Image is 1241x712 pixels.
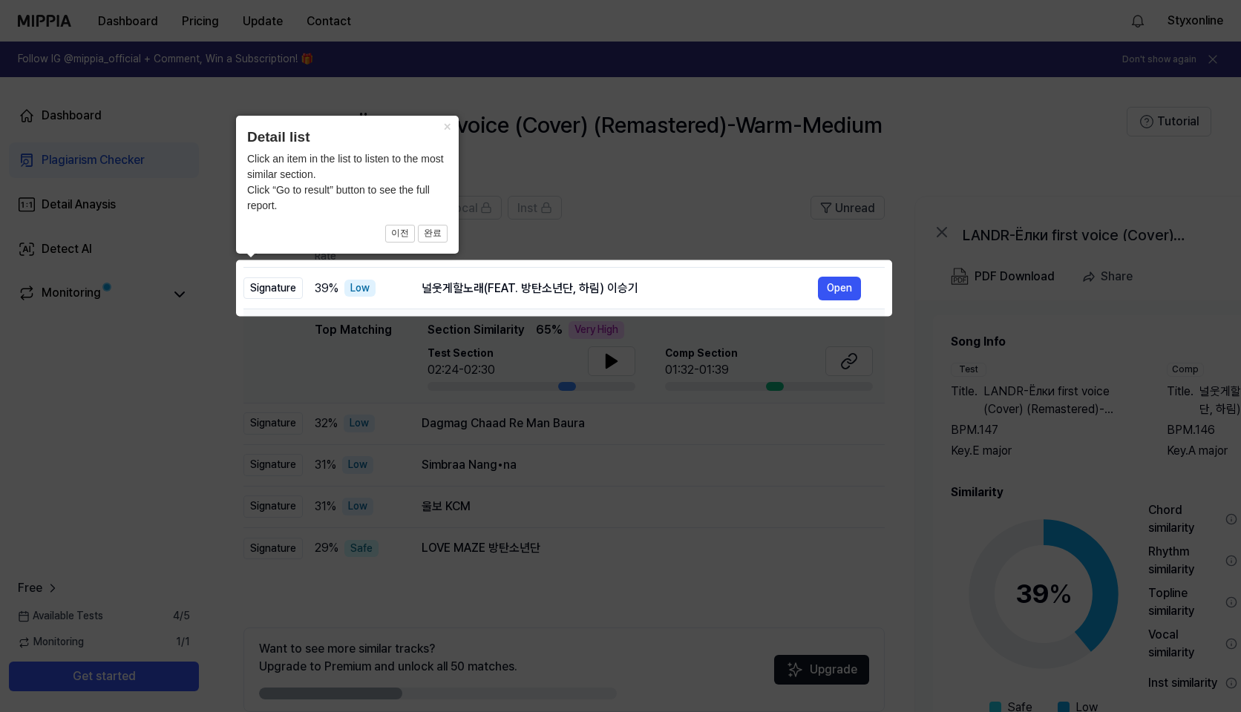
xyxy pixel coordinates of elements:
button: Close [435,116,459,136]
button: Open [818,277,861,300]
button: 이전 [385,225,415,243]
div: Low [344,280,376,297]
div: Click an item in the list to listen to the most similar section. Click “Go to result” button to s... [247,151,448,214]
header: Detail list [247,127,448,148]
div: Signature [243,277,303,300]
button: 완료 [418,225,448,243]
span: 39 % [315,280,338,297]
div: 널웃게할노래(FEAT. 방탄소년단, 하림) 이승기 [422,280,818,297]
